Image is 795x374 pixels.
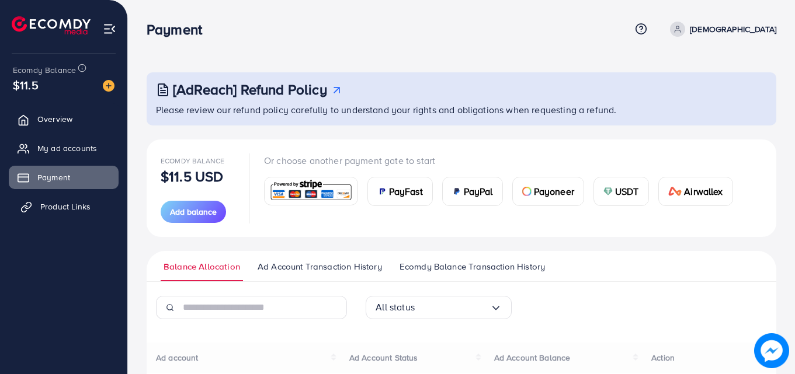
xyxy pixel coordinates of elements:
[147,21,211,38] h3: Payment
[442,177,503,206] a: cardPayPal
[615,184,639,198] span: USDT
[754,333,789,368] img: image
[12,16,91,34] img: logo
[534,184,574,198] span: Payoneer
[264,153,742,167] p: Or choose another payment gate to start
[512,177,584,206] a: cardPayoneer
[103,80,114,92] img: image
[366,296,512,319] div: Search for option
[161,201,226,223] button: Add balance
[376,298,415,316] span: All status
[603,187,613,196] img: card
[37,172,70,183] span: Payment
[464,184,493,198] span: PayPal
[367,177,433,206] a: cardPayFast
[9,107,119,131] a: Overview
[268,179,354,204] img: card
[258,260,382,273] span: Ad Account Transaction History
[9,166,119,189] a: Payment
[684,184,723,198] span: Airwallex
[156,103,769,117] p: Please review our refund policy carefully to understand your rights and obligations when requesti...
[164,260,240,273] span: Balance Allocation
[37,113,72,125] span: Overview
[668,187,682,196] img: card
[40,201,91,212] span: Product Links
[452,187,461,196] img: card
[593,177,649,206] a: cardUSDT
[161,156,224,166] span: Ecomdy Balance
[400,260,545,273] span: Ecomdy Balance Transaction History
[264,177,358,205] a: card
[173,81,327,98] h3: [AdReach] Refund Policy
[415,298,490,316] input: Search for option
[9,137,119,160] a: My ad accounts
[13,64,76,76] span: Ecomdy Balance
[389,184,423,198] span: PayFast
[665,22,776,37] a: [DEMOGRAPHIC_DATA]
[170,206,217,218] span: Add balance
[658,177,733,206] a: cardAirwallex
[161,169,223,183] p: $11.5 USD
[9,195,119,218] a: Product Links
[377,187,387,196] img: card
[13,76,39,93] span: $11.5
[522,187,532,196] img: card
[103,22,116,36] img: menu
[690,22,776,36] p: [DEMOGRAPHIC_DATA]
[37,142,97,154] span: My ad accounts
